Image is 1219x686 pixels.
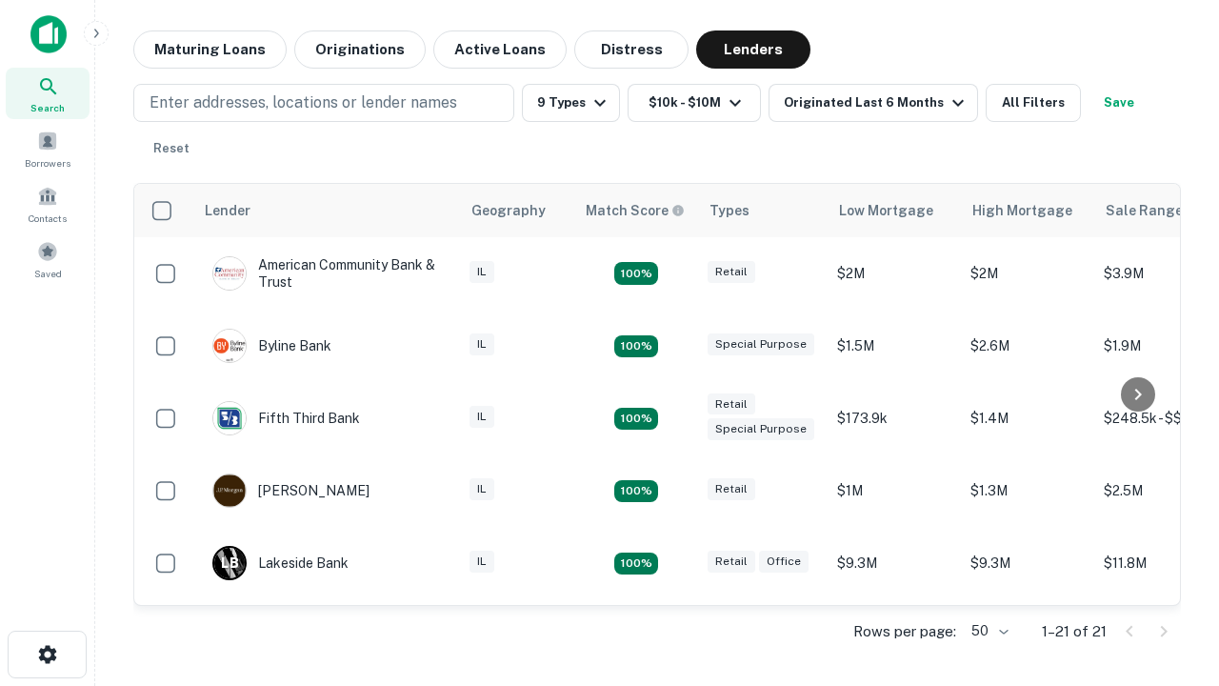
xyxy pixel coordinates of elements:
button: Save your search to get updates of matches that match your search criteria. [1089,84,1149,122]
span: Contacts [29,211,67,226]
td: $1.5M [828,599,961,672]
div: IL [470,406,494,428]
div: American Community Bank & Trust [212,256,441,291]
th: Types [698,184,828,237]
span: Saved [34,266,62,281]
img: picture [213,257,246,290]
div: Fifth Third Bank [212,401,360,435]
div: Byline Bank [212,329,331,363]
div: Lakeside Bank [212,546,349,580]
p: L B [221,554,238,574]
td: $9.3M [961,527,1094,599]
div: IL [470,551,494,573]
div: Matching Properties: 3, hasApolloMatch: undefined [614,335,658,358]
div: Office [759,551,809,573]
div: IL [470,333,494,355]
p: Rows per page: [853,620,956,643]
td: $1.5M [828,310,961,382]
div: Matching Properties: 2, hasApolloMatch: undefined [614,480,658,503]
div: Matching Properties: 2, hasApolloMatch: undefined [614,408,658,431]
th: Low Mortgage [828,184,961,237]
div: 50 [964,617,1011,645]
button: Distress [574,30,689,69]
img: capitalize-icon.png [30,15,67,53]
th: Capitalize uses an advanced AI algorithm to match your search with the best lender. The match sco... [574,184,698,237]
button: Enter addresses, locations or lender names [133,84,514,122]
a: Borrowers [6,123,90,174]
div: Geography [471,199,546,222]
p: 1–21 of 21 [1042,620,1107,643]
td: $5.4M [961,599,1094,672]
button: Lenders [696,30,810,69]
div: High Mortgage [972,199,1072,222]
a: Search [6,68,90,119]
img: picture [213,330,246,362]
td: $9.3M [828,527,961,599]
th: High Mortgage [961,184,1094,237]
div: [PERSON_NAME] [212,474,370,508]
div: Sale Range [1106,199,1183,222]
td: $2M [961,237,1094,310]
div: Matching Properties: 3, hasApolloMatch: undefined [614,553,658,575]
button: $10k - $10M [628,84,761,122]
span: Borrowers [25,155,70,171]
button: All Filters [986,84,1081,122]
div: Retail [708,393,755,415]
button: Originated Last 6 Months [769,84,978,122]
p: Enter addresses, locations or lender names [150,91,457,114]
a: Contacts [6,178,90,230]
div: Low Mortgage [839,199,933,222]
div: Capitalize uses an advanced AI algorithm to match your search with the best lender. The match sco... [586,200,685,221]
button: Reset [141,130,202,168]
div: Retail [708,551,755,573]
td: $1.4M [961,382,1094,454]
div: IL [470,261,494,283]
div: IL [470,478,494,500]
div: Special Purpose [708,418,814,440]
div: Lender [205,199,250,222]
img: picture [213,474,246,507]
span: Search [30,100,65,115]
a: Saved [6,233,90,285]
td: $1M [828,454,961,527]
button: Active Loans [433,30,567,69]
td: $2.6M [961,310,1094,382]
th: Geography [460,184,574,237]
div: Matching Properties: 2, hasApolloMatch: undefined [614,262,658,285]
button: 9 Types [522,84,620,122]
div: Retail [708,478,755,500]
button: Maturing Loans [133,30,287,69]
td: $173.9k [828,382,961,454]
img: picture [213,402,246,434]
div: Originated Last 6 Months [784,91,969,114]
div: Retail [708,261,755,283]
th: Lender [193,184,460,237]
iframe: Chat Widget [1124,534,1219,625]
td: $1.3M [961,454,1094,527]
div: Types [709,199,749,222]
h6: Match Score [586,200,681,221]
button: Originations [294,30,426,69]
div: Special Purpose [708,333,814,355]
td: $2M [828,237,961,310]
